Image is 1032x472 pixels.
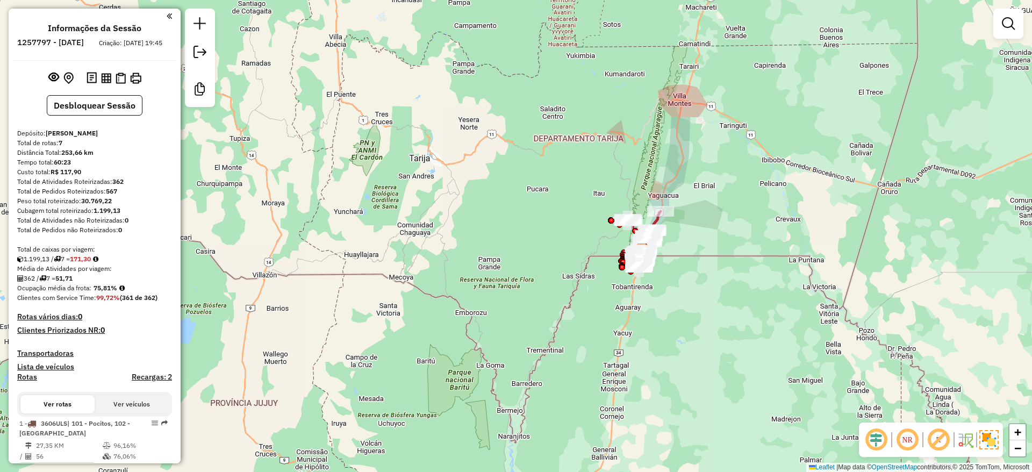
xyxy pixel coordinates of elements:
[806,463,1032,472] div: Map data © contributors,© 2025 TomTom, Microsoft
[41,419,67,427] span: 3606ULS
[167,10,172,22] a: Clique aqui para minimizar o painel
[94,206,120,214] strong: 1.199,13
[189,78,211,103] a: Criar modelo
[17,177,172,187] div: Total de Atividades Roteirizadas:
[998,13,1019,34] a: Exibir filtros
[1014,441,1021,455] span: −
[46,69,61,87] button: Exibir sessão original
[836,463,838,471] span: |
[61,70,76,87] button: Centralizar mapa no depósito ou ponto de apoio
[17,148,172,158] div: Distância Total:
[54,158,71,166] strong: 60:23
[17,225,172,235] div: Total de Pedidos não Roteirizados:
[81,197,112,205] strong: 30.769,22
[39,275,46,282] i: Total de rotas
[17,254,172,264] div: 1.199,13 / 7 =
[17,38,84,47] h6: 1257797 - [DATE]
[103,453,111,460] i: % de utilização da cubagem
[20,395,95,413] button: Ver rotas
[809,463,835,471] a: Leaflet
[70,255,91,263] strong: 171,30
[125,216,128,224] strong: 0
[17,275,24,282] i: Total de Atividades
[17,216,172,225] div: Total de Atividades não Roteirizadas:
[94,284,117,292] strong: 75,81%
[17,167,172,177] div: Custo total:
[17,158,172,167] div: Tempo total:
[1009,440,1026,456] a: Zoom out
[17,294,96,302] span: Clientes com Service Time:
[118,226,122,234] strong: 0
[17,312,172,321] h4: Rotas vários dias:
[25,453,32,460] i: Total de Atividades
[19,419,130,437] span: 1 -
[93,256,98,262] i: Meta Caixas/viagem: 186,20 Diferença: -14,90
[1009,424,1026,440] a: Zoom in
[99,70,113,85] button: Visualizar relatório de Roteirização
[17,264,172,274] div: Média de Atividades por viagem:
[189,41,211,66] a: Exportar sessão
[51,168,81,176] strong: R$ 117,90
[47,95,142,116] button: Desbloquear Sessão
[96,294,120,302] strong: 99,72%
[189,13,211,37] a: Nova sessão e pesquisa
[120,294,157,302] strong: (361 de 362)
[35,440,102,451] td: 27,35 KM
[95,395,169,413] button: Ver veículos
[17,206,172,216] div: Cubagem total roteirizado:
[926,427,951,453] span: Exibir rótulo
[55,274,73,282] strong: 51,71
[872,463,918,471] a: OpenStreetMap
[106,187,117,195] strong: 567
[54,256,61,262] i: Total de rotas
[1014,425,1021,439] span: +
[17,245,172,254] div: Total de caixas por viagem:
[17,187,172,196] div: Total de Pedidos Roteirizados:
[979,430,999,449] img: Exibir/Ocultar setores
[894,427,920,453] span: Ocultar NR
[84,70,99,87] button: Logs desbloquear sessão
[46,129,98,137] strong: [PERSON_NAME]
[48,23,141,33] h4: Informações da Sessão
[161,420,168,426] em: Rota exportada
[17,256,24,262] i: Cubagem total roteirizado
[119,285,125,291] em: Média calculada utilizando a maior ocupação (%Peso ou %Cubagem) de cada rota da sessão. Rotas cro...
[957,431,974,448] img: Fluxo de ruas
[78,312,82,321] strong: 0
[113,70,128,86] button: Visualizar Romaneio
[59,139,62,147] strong: 7
[17,196,172,206] div: Peso total roteirizado:
[17,349,172,358] h4: Transportadoras
[113,440,167,451] td: 96,16%
[103,442,111,449] i: % de utilização do peso
[17,274,172,283] div: 362 / 7 =
[35,451,102,462] td: 56
[152,420,158,426] em: Opções
[19,419,130,437] span: | 101 - Pocitos, 102 - [GEOGRAPHIC_DATA]
[132,373,172,382] h4: Recargas: 2
[101,325,105,335] strong: 0
[25,442,32,449] i: Distância Total
[17,138,172,148] div: Total de rotas:
[17,284,91,292] span: Ocupação média da frota:
[17,326,172,335] h4: Clientes Priorizados NR:
[635,243,649,257] img: SAZ BO Yacuiba
[128,70,144,86] button: Imprimir Rotas
[112,177,124,185] strong: 362
[113,451,167,462] td: 76,06%
[95,38,167,48] div: Criação: [DATE] 19:45
[863,427,889,453] span: Ocultar deslocamento
[19,451,25,462] td: /
[61,148,94,156] strong: 253,66 km
[17,362,172,371] h4: Lista de veículos
[17,128,172,138] div: Depósito:
[17,373,37,382] a: Rotas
